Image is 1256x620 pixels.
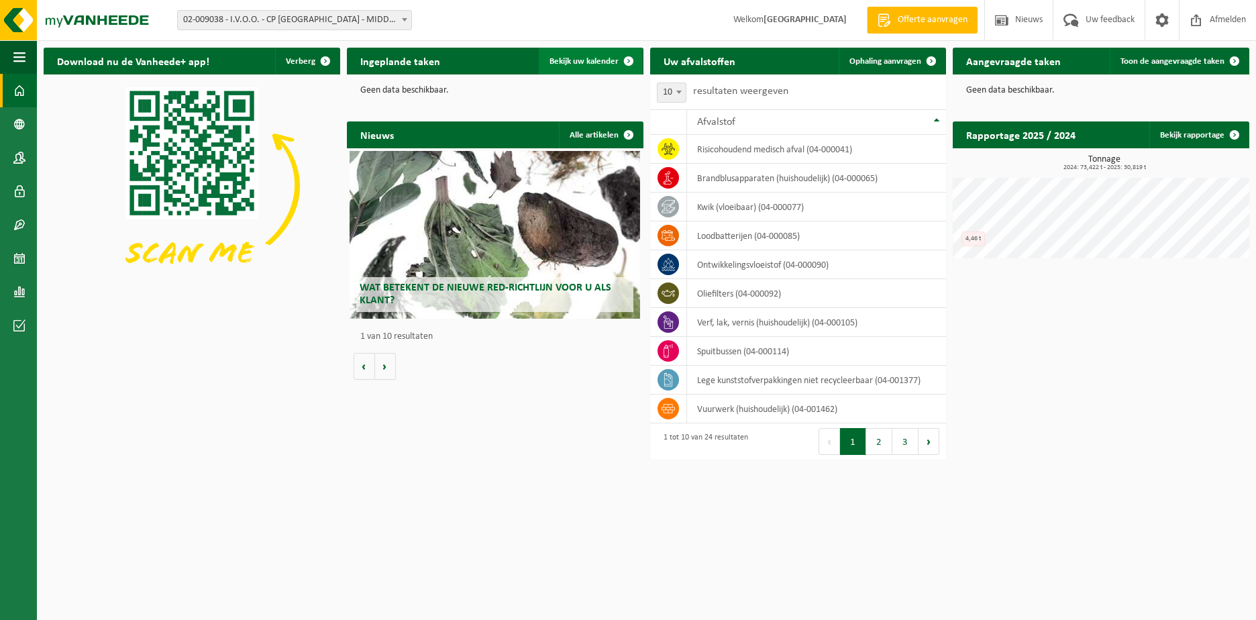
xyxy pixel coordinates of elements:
h2: Uw afvalstoffen [650,48,749,74]
td: Lege kunststofverpakkingen niet recycleerbaar (04-001377) [687,366,946,395]
button: Next [919,428,939,455]
h3: Tonnage [959,155,1249,171]
span: 02-009038 - I.V.O.O. - CP MIDDELKERKE - MIDDELKERKE [177,10,412,30]
td: ontwikkelingsvloeistof (04-000090) [687,250,946,279]
td: vuurwerk (huishoudelijk) (04-001462) [687,395,946,423]
span: Toon de aangevraagde taken [1120,57,1224,66]
span: 10 [658,83,686,102]
img: Download de VHEPlus App [44,74,340,297]
button: 2 [866,428,892,455]
span: 10 [657,83,686,103]
button: 3 [892,428,919,455]
span: 2024: 73,422 t - 2025: 30,819 t [959,164,1249,171]
h2: Nieuws [347,121,407,148]
h2: Download nu de Vanheede+ app! [44,48,223,74]
span: 02-009038 - I.V.O.O. - CP MIDDELKERKE - MIDDELKERKE [178,11,411,30]
p: Geen data beschikbaar. [966,86,1236,95]
a: Wat betekent de nieuwe RED-richtlijn voor u als klant? [350,151,640,319]
button: 1 [840,428,866,455]
td: loodbatterijen (04-000085) [687,221,946,250]
span: Ophaling aanvragen [849,57,921,66]
button: Vorige [354,353,375,380]
button: Volgende [375,353,396,380]
div: 4,46 t [961,231,985,246]
h2: Aangevraagde taken [953,48,1074,74]
span: Afvalstof [697,117,735,127]
span: Bekijk uw kalender [549,57,619,66]
a: Toon de aangevraagde taken [1110,48,1248,74]
strong: [GEOGRAPHIC_DATA] [764,15,847,25]
td: verf, lak, vernis (huishoudelijk) (04-000105) [687,308,946,337]
span: Wat betekent de nieuwe RED-richtlijn voor u als klant? [360,282,611,306]
p: 1 van 10 resultaten [360,332,637,342]
button: Verberg [275,48,339,74]
td: oliefilters (04-000092) [687,279,946,308]
button: Previous [819,428,840,455]
a: Alle artikelen [559,121,642,148]
td: brandblusapparaten (huishoudelijk) (04-000065) [687,164,946,193]
a: Offerte aanvragen [867,7,978,34]
td: spuitbussen (04-000114) [687,337,946,366]
label: resultaten weergeven [693,86,788,97]
a: Bekijk rapportage [1149,121,1248,148]
a: Bekijk uw kalender [539,48,642,74]
h2: Rapportage 2025 / 2024 [953,121,1089,148]
td: kwik (vloeibaar) (04-000077) [687,193,946,221]
div: 1 tot 10 van 24 resultaten [657,427,748,456]
h2: Ingeplande taken [347,48,454,74]
span: Verberg [286,57,315,66]
td: risicohoudend medisch afval (04-000041) [687,135,946,164]
p: Geen data beschikbaar. [360,86,630,95]
span: Offerte aanvragen [894,13,971,27]
a: Ophaling aanvragen [839,48,945,74]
